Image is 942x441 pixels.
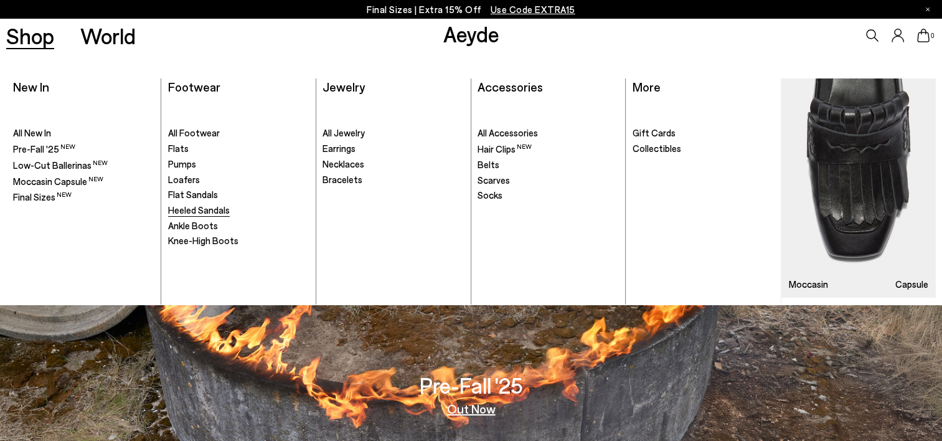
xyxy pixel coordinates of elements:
a: Earrings [323,143,464,155]
a: 0 [917,29,930,42]
a: Out Now [447,402,496,415]
p: Final Sizes | Extra 15% Off [367,2,575,17]
a: Moccasin Capsule [781,78,936,298]
span: Final Sizes [13,191,72,202]
a: Necklaces [323,158,464,171]
span: Knee-High Boots [168,235,238,246]
span: Scarves [478,174,510,186]
span: Low-Cut Ballerinas [13,159,108,171]
a: Ankle Boots [168,220,309,232]
span: Pre-Fall '25 [13,143,75,154]
span: All New In [13,127,51,138]
a: Scarves [478,174,619,187]
a: Socks [478,189,619,202]
a: New In [13,79,49,94]
a: Footwear [168,79,220,94]
span: Moccasin Capsule [13,176,103,187]
span: Belts [478,159,499,170]
h3: Pre-Fall '25 [420,374,523,396]
a: Pre-Fall '25 [13,143,154,156]
a: Final Sizes [13,191,154,204]
a: All Jewelry [323,127,464,140]
a: Loafers [168,174,309,186]
a: World [80,25,136,47]
a: Accessories [478,79,543,94]
a: Aeyde [443,21,499,47]
a: Shop [6,25,54,47]
a: Bracelets [323,174,464,186]
h3: Capsule [895,280,928,289]
span: Navigate to /collections/ss25-final-sizes [491,4,575,15]
span: Flat Sandals [168,189,218,200]
span: Pumps [168,158,196,169]
span: Socks [478,189,502,201]
a: Gift Cards [633,127,775,140]
a: All Footwear [168,127,309,140]
span: Earrings [323,143,356,154]
a: Heeled Sandals [168,204,309,217]
a: More [633,79,661,94]
span: Loafers [168,174,200,185]
span: All Footwear [168,127,220,138]
span: Bracelets [323,174,362,185]
h3: Moccasin [789,280,828,289]
span: Ankle Boots [168,220,218,231]
a: Knee-High Boots [168,235,309,247]
span: Collectibles [633,143,681,154]
a: Flats [168,143,309,155]
span: Gift Cards [633,127,676,138]
span: Hair Clips [478,143,532,154]
span: All Accessories [478,127,538,138]
a: Hair Clips [478,143,619,156]
a: All New In [13,127,154,140]
span: Necklaces [323,158,364,169]
span: 0 [930,32,936,39]
a: Flat Sandals [168,189,309,201]
a: Jewelry [323,79,365,94]
a: Moccasin Capsule [13,175,154,188]
span: Heeled Sandals [168,204,230,216]
a: All Accessories [478,127,619,140]
span: Flats [168,143,189,154]
a: Pumps [168,158,309,171]
a: Low-Cut Ballerinas [13,159,154,172]
span: All Jewelry [323,127,365,138]
img: Mobile_e6eede4d-78b8-4bd1-ae2a-4197e375e133_900x.jpg [781,78,936,298]
a: Collectibles [633,143,775,155]
a: Belts [478,159,619,171]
